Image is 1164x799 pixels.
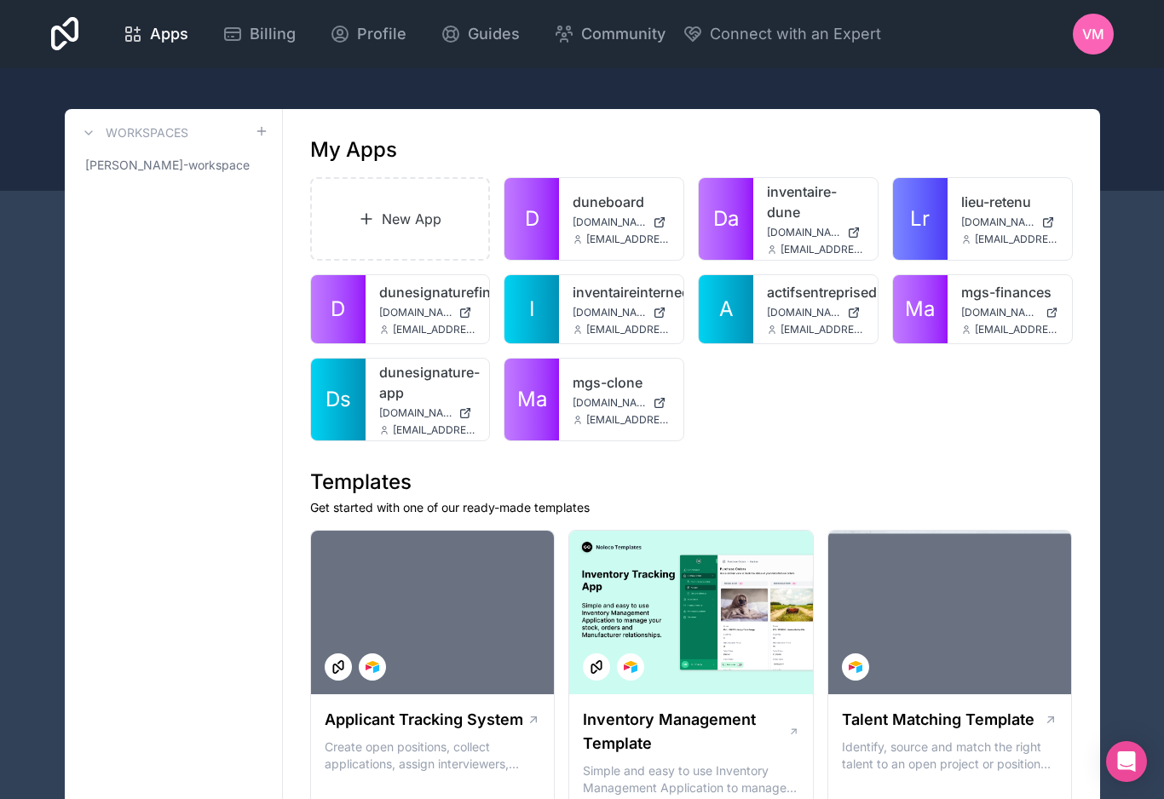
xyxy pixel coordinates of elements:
[767,226,840,239] span: [DOMAIN_NAME]
[893,275,948,343] a: Ma
[710,22,881,46] span: Connect with an Expert
[573,396,646,410] span: [DOMAIN_NAME]
[366,660,379,674] img: Airtable Logo
[586,323,670,336] span: [EMAIL_ADDRESS][DOMAIN_NAME]
[573,396,670,410] a: [DOMAIN_NAME]
[573,306,670,319] a: [DOMAIN_NAME]
[767,181,864,222] a: inventaire-dune
[310,177,491,261] a: New App
[310,136,397,164] h1: My Apps
[573,306,646,319] span: [DOMAIN_NAME]
[427,15,533,53] a: Guides
[325,739,541,773] p: Create open positions, collect applications, assign interviewers, centralise candidate feedback a...
[767,306,840,319] span: [DOMAIN_NAME]
[250,22,296,46] span: Billing
[767,282,864,302] a: actifsentreprisedune
[525,205,539,233] span: D
[325,708,523,732] h1: Applicant Tracking System
[905,296,935,323] span: Ma
[326,386,351,413] span: Ds
[767,226,864,239] a: [DOMAIN_NAME]
[781,323,864,336] span: [EMAIL_ADDRESS][DOMAIN_NAME]
[893,178,948,260] a: Lr
[961,216,1034,229] span: [DOMAIN_NAME]
[699,275,753,343] a: A
[961,216,1058,229] a: [DOMAIN_NAME]
[109,15,202,53] a: Apps
[393,323,476,336] span: [EMAIL_ADDRESS][DOMAIN_NAME]
[624,660,637,674] img: Airtable Logo
[781,243,864,256] span: [EMAIL_ADDRESS][DOMAIN_NAME]
[699,178,753,260] a: Da
[504,359,559,440] a: Ma
[961,306,1058,319] a: [DOMAIN_NAME]
[379,282,476,302] a: dunesignaturefinance
[331,296,345,323] span: D
[586,233,670,246] span: [EMAIL_ADDRESS][DOMAIN_NAME]
[573,216,670,229] a: [DOMAIN_NAME]
[379,306,476,319] a: [DOMAIN_NAME]
[78,150,268,181] a: [PERSON_NAME]-workspace
[842,708,1034,732] h1: Talent Matching Template
[583,708,787,756] h1: Inventory Management Template
[961,282,1058,302] a: mgs-finances
[849,660,862,674] img: Airtable Logo
[379,406,452,420] span: [DOMAIN_NAME]
[573,372,670,393] a: mgs-clone
[517,386,547,413] span: Ma
[961,192,1058,212] a: lieu-retenu
[209,15,309,53] a: Billing
[1106,741,1147,782] div: Open Intercom Messenger
[379,306,452,319] span: [DOMAIN_NAME]
[311,275,366,343] a: D
[719,296,734,323] span: A
[357,22,406,46] span: Profile
[975,323,1058,336] span: [EMAIL_ADDRESS][DOMAIN_NAME]
[910,205,930,233] span: Lr
[975,233,1058,246] span: [EMAIL_ADDRESS][DOMAIN_NAME]
[379,362,476,403] a: dunesignature-app
[573,192,670,212] a: duneboard
[106,124,188,141] h3: Workspaces
[311,359,366,440] a: Ds
[581,22,666,46] span: Community
[586,413,670,427] span: [EMAIL_ADDRESS][DOMAIN_NAME]
[529,296,534,323] span: I
[713,205,739,233] span: Da
[310,468,1073,496] h1: Templates
[573,216,646,229] span: [DOMAIN_NAME]
[379,406,476,420] a: [DOMAIN_NAME]
[1082,24,1104,44] span: VM
[393,423,476,437] span: [EMAIL_ADDRESS][DOMAIN_NAME]
[540,15,679,53] a: Community
[961,306,1039,319] span: [DOMAIN_NAME]
[504,275,559,343] a: I
[583,762,799,796] p: Simple and easy to use Inventory Management Application to manage your stock, orders and Manufact...
[78,123,188,143] a: Workspaces
[573,282,670,302] a: inventaireinternedunesignature
[468,22,520,46] span: Guides
[316,15,420,53] a: Profile
[150,22,188,46] span: Apps
[842,739,1058,773] p: Identify, source and match the right talent to an open project or position with our Talent Matchi...
[504,178,559,260] a: D
[310,499,1073,516] p: Get started with one of our ready-made templates
[85,157,250,174] span: [PERSON_NAME]-workspace
[683,22,881,46] button: Connect with an Expert
[767,306,864,319] a: [DOMAIN_NAME]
